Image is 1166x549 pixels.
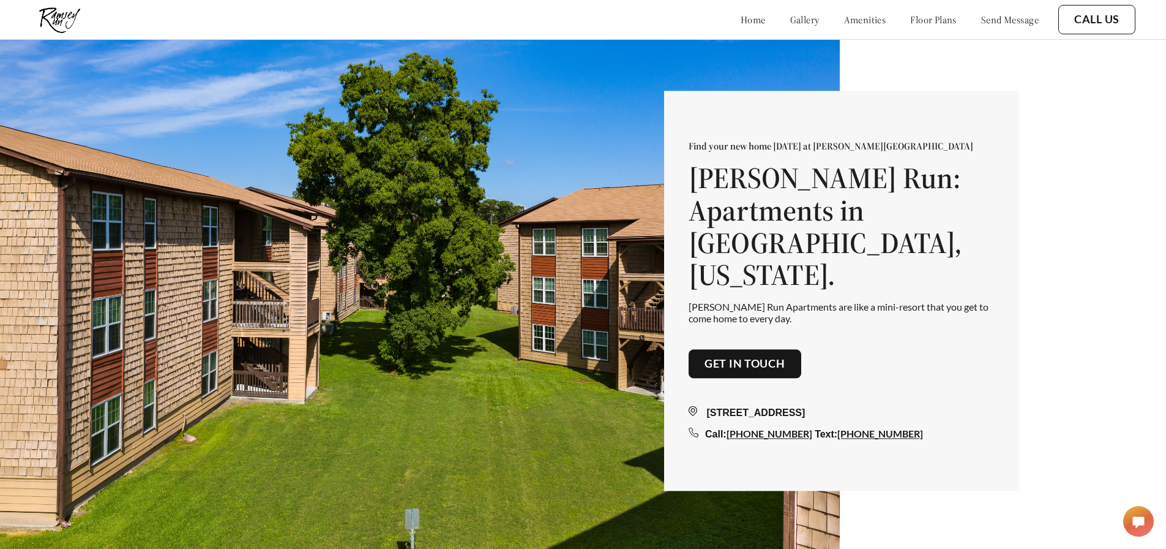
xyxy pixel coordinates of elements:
p: [PERSON_NAME] Run Apartments are like a mini-resort that you get to come home to every day. [689,301,995,324]
span: Text: [815,429,837,439]
a: gallery [790,13,820,26]
button: Get in touch [689,349,801,379]
button: Call Us [1058,5,1135,34]
h1: [PERSON_NAME] Run: Apartments in [GEOGRAPHIC_DATA], [US_STATE]. [689,162,995,291]
a: [PHONE_NUMBER] [727,428,812,439]
a: Call Us [1074,13,1119,26]
a: send message [981,13,1039,26]
div: [STREET_ADDRESS] [689,406,995,420]
p: Find your new home [DATE] at [PERSON_NAME][GEOGRAPHIC_DATA] [689,140,995,152]
span: Call: [705,429,727,439]
a: Get in touch [704,357,785,371]
a: floor plans [910,13,957,26]
img: ramsey_run_logo.jpg [31,3,89,36]
a: [PHONE_NUMBER] [837,428,923,439]
a: amenities [844,13,886,26]
a: home [741,13,766,26]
